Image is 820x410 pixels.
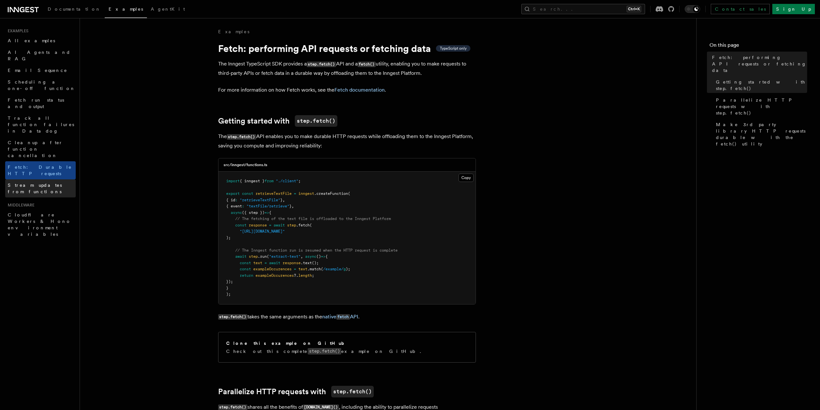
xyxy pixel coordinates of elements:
[240,198,280,202] span: "retrieveTextFile"
[8,68,67,73] span: Email Sequence
[8,183,62,194] span: Stream updates from functions
[312,273,314,278] span: ;
[235,198,237,202] span: :
[8,97,64,109] span: Fetch run status and output
[235,254,246,259] span: await
[8,165,72,176] span: Fetch: Durable HTTP requests
[226,292,231,296] span: );
[249,254,258,259] span: step
[713,76,807,94] a: Getting started with step.fetch()
[227,134,256,140] code: step.fetch()
[334,87,385,93] a: Fetch documentation
[218,386,374,397] a: Parallelize HTTP requests withstep.fetch()
[303,405,339,410] code: [DOMAIN_NAME]()
[283,261,301,265] span: response
[265,179,274,183] span: from
[147,2,189,17] a: AgentKit
[8,79,75,91] span: Scheduling a one-off function
[301,254,303,259] span: ,
[336,314,350,320] code: fetch
[343,267,346,271] span: g
[109,6,143,12] span: Examples
[226,179,240,183] span: import
[240,261,251,265] span: const
[267,254,269,259] span: (
[242,191,253,196] span: const
[269,254,301,259] span: "extract-text"
[218,28,249,35] a: Examples
[5,137,76,161] a: Cleanup after function cancellation
[48,6,101,12] span: Documentation
[712,54,807,74] span: Fetch: performing API requests or fetching data
[269,223,271,227] span: =
[242,210,265,215] span: ({ step })
[298,191,314,196] span: inngest
[218,132,476,150] p: The API enables you to make durable HTTP requests while offloading them to the Inngest Platform, ...
[312,261,319,265] span: ();
[269,210,271,215] span: {
[8,38,55,43] span: All examples
[8,140,63,158] span: Cleanup after function cancellation
[44,2,105,17] a: Documentation
[772,4,815,14] a: Sign Up
[5,203,34,208] span: Middleware
[218,115,337,127] a: Getting started withstep.fetch()
[226,235,231,240] span: );
[5,46,76,65] a: AI Agents and RAG
[226,340,349,346] h2: Clone this example on GitHub
[249,223,267,227] span: response
[246,204,289,208] span: "textFile/retrieve"
[713,94,807,119] a: Parallelize HTTP requests with step.fetch()
[711,4,770,14] a: Contact sales
[276,179,298,183] span: "./client"
[8,115,74,134] span: Track all function failures in Datadog
[294,191,296,196] span: =
[458,174,474,182] button: Copy
[298,179,301,183] span: ;
[280,198,283,202] span: }
[307,267,321,271] span: .match
[5,35,76,46] a: All examples
[218,314,247,320] code: step.fetch()
[316,254,321,259] span: ()
[292,204,294,208] span: ,
[307,62,336,67] code: step.fetch()
[269,261,280,265] span: await
[8,212,71,237] span: Cloudflare Workers & Hono environment variables
[287,223,296,227] span: step
[5,65,76,76] a: Email Sequence
[242,204,244,208] span: :
[240,267,251,271] span: const
[240,229,285,234] span: "[URL][DOMAIN_NAME]"
[256,273,294,278] span: exampleOccurences
[322,314,358,320] a: nativefetchAPI
[627,6,641,12] kbd: Ctrl+K
[224,162,267,167] h3: src/inngest/functions.ts
[240,179,265,183] span: { inngest }
[151,6,185,12] span: AgentKit
[226,279,233,284] span: });
[713,119,807,150] a: Make 3rd party library HTTP requests durable with the fetch() utility
[716,97,807,116] span: Parallelize HTTP requests with step.fetch()
[226,198,235,202] span: { id
[240,273,253,278] span: return
[709,41,807,52] h4: On this page
[105,2,147,18] a: Examples
[235,216,391,221] span: // The fetching of the text file is offloaded to the Inngest Platform
[5,209,76,240] a: Cloudflare Workers & Hono environment variables
[5,112,76,137] a: Track all function failures in Datadog
[226,204,242,208] span: { event
[301,261,312,265] span: .text
[226,286,228,290] span: }
[325,254,328,259] span: {
[265,210,269,215] span: =>
[294,273,298,278] span: ?.
[323,267,343,271] span: /example/
[256,191,292,196] span: retrieveTextFile
[235,223,246,227] span: const
[226,191,240,196] span: export
[218,312,476,322] p: takes the same arguments as the .
[310,223,312,227] span: (
[685,5,700,13] button: Toggle dark mode
[5,179,76,197] a: Stream updates from functions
